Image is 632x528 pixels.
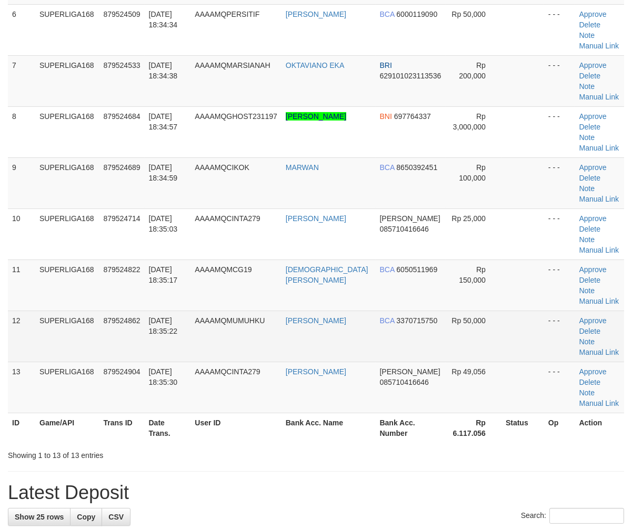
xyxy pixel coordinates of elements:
div: Showing 1 to 13 of 13 entries [8,446,255,461]
a: [PERSON_NAME] [286,316,346,325]
td: 10 [8,208,35,260]
a: Delete [579,225,600,233]
a: Note [579,184,595,193]
a: Manual Link [579,42,619,50]
span: 879524714 [103,214,140,223]
span: Copy 8650392451 to clipboard [396,163,437,172]
a: Note [579,337,595,346]
td: - - - [544,55,575,106]
td: 12 [8,311,35,362]
a: [DEMOGRAPHIC_DATA][PERSON_NAME] [286,265,368,284]
td: SUPERLIGA168 [35,4,99,55]
a: Manual Link [579,399,619,407]
span: Rp 50,000 [452,316,486,325]
th: Game/API [35,413,99,443]
span: BCA [380,265,395,274]
a: Manual Link [579,93,619,101]
td: 6 [8,4,35,55]
span: Copy 6000119090 to clipboard [396,10,437,18]
a: Note [579,31,595,39]
span: Copy 629101023113536 to clipboard [380,72,442,80]
a: [PERSON_NAME] [286,112,346,121]
span: BCA [380,163,395,172]
span: 879524904 [103,367,140,376]
span: Copy 085710416646 to clipboard [380,225,429,233]
span: Copy 6050511969 to clipboard [396,265,437,274]
span: AAAAMQMCG19 [195,265,252,274]
a: Approve [579,265,607,274]
span: [PERSON_NAME] [380,367,440,376]
span: Copy 3370715750 to clipboard [396,316,437,325]
td: - - - [544,106,575,157]
span: AAAAMQGHOST231197 [195,112,277,121]
td: 8 [8,106,35,157]
span: 879524509 [103,10,140,18]
span: 879524862 [103,316,140,325]
span: Rp 25,000 [452,214,486,223]
span: Rp 49,056 [452,367,486,376]
span: 879524822 [103,265,140,274]
a: Approve [579,214,607,223]
input: Search: [549,508,624,524]
td: SUPERLIGA168 [35,362,99,413]
span: [DATE] 18:34:59 [149,163,178,182]
span: [DATE] 18:34:34 [149,10,178,29]
a: Note [579,388,595,397]
span: [DATE] 18:35:17 [149,265,178,284]
a: CSV [102,508,131,526]
a: [PERSON_NAME] [286,367,346,376]
a: Approve [579,10,607,18]
td: 9 [8,157,35,208]
a: Manual Link [579,144,619,152]
td: SUPERLIGA168 [35,55,99,106]
a: Approve [579,316,607,325]
a: [PERSON_NAME] [286,10,346,18]
a: Approve [579,367,607,376]
td: - - - [544,260,575,311]
th: Op [544,413,575,443]
th: Status [501,413,544,443]
th: Rp 6.117.056 [446,413,501,443]
td: 11 [8,260,35,311]
span: [DATE] 18:35:30 [149,367,178,386]
span: BNI [380,112,392,121]
th: Action [575,413,624,443]
a: Manual Link [579,297,619,305]
a: Show 25 rows [8,508,71,526]
th: User ID [190,413,281,443]
span: AAAAMQCIKOK [195,163,249,172]
span: Rp 3,000,000 [453,112,486,131]
td: SUPERLIGA168 [35,208,99,260]
td: 13 [8,362,35,413]
a: Copy [70,508,102,526]
span: 879524689 [103,163,140,172]
span: AAAAMQMUMUHKU [195,316,265,325]
span: 879524684 [103,112,140,121]
span: AAAAMQCINTA279 [195,367,260,376]
a: Delete [579,72,600,80]
h1: Latest Deposit [8,482,624,503]
span: Rp 50,000 [452,10,486,18]
td: - - - [544,208,575,260]
a: OKTAVIANO EKA [286,61,345,69]
span: AAAAMQMARSIANAH [195,61,270,69]
a: Manual Link [579,195,619,203]
td: SUPERLIGA168 [35,157,99,208]
a: Delete [579,378,600,386]
span: Copy [77,513,95,521]
a: Approve [579,163,607,172]
a: Note [579,133,595,142]
span: [PERSON_NAME] [380,214,440,223]
td: - - - [544,311,575,362]
span: CSV [108,513,124,521]
span: Rp 150,000 [459,265,486,284]
span: Copy 697764337 to clipboard [394,112,431,121]
td: SUPERLIGA168 [35,260,99,311]
a: MARWAN [286,163,319,172]
th: Bank Acc. Name [282,413,376,443]
span: [DATE] 18:35:22 [149,316,178,335]
span: BRI [380,61,392,69]
a: Approve [579,112,607,121]
td: 7 [8,55,35,106]
a: Delete [579,276,600,284]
